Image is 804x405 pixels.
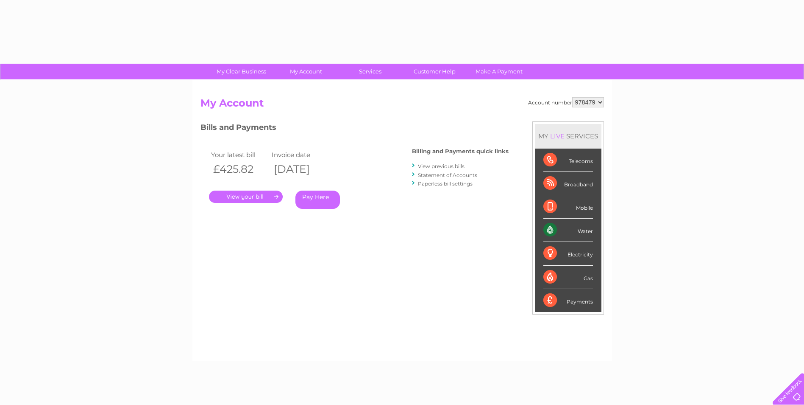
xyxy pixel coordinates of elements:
[200,97,604,113] h2: My Account
[543,266,593,289] div: Gas
[418,172,477,178] a: Statement of Accounts
[543,219,593,242] div: Water
[535,124,601,148] div: MY SERVICES
[209,191,283,203] a: .
[464,64,534,79] a: Make A Payment
[543,149,593,172] div: Telecoms
[270,160,331,178] th: [DATE]
[543,289,593,312] div: Payments
[271,64,341,79] a: My Account
[209,149,270,160] td: Your latest bill
[418,180,473,187] a: Paperless bill settings
[295,191,340,209] a: Pay Here
[200,121,509,136] h3: Bills and Payments
[548,132,566,140] div: LIVE
[543,242,593,265] div: Electricity
[528,97,604,107] div: Account number
[412,148,509,155] h4: Billing and Payments quick links
[400,64,470,79] a: Customer Help
[270,149,331,160] td: Invoice date
[335,64,405,79] a: Services
[206,64,276,79] a: My Clear Business
[209,160,270,178] th: £425.82
[543,195,593,219] div: Mobile
[543,172,593,195] div: Broadband
[418,163,465,169] a: View previous bills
